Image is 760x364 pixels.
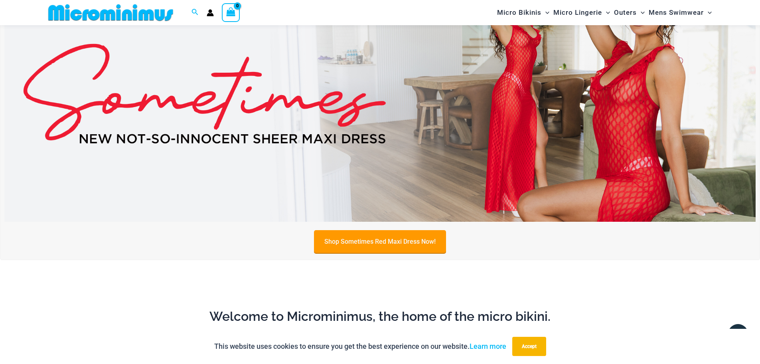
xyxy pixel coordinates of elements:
span: Outers [614,2,637,23]
a: Account icon link [207,9,214,16]
span: Menu Toggle [637,2,645,23]
a: Micro BikinisMenu ToggleMenu Toggle [495,2,551,23]
a: OutersMenu ToggleMenu Toggle [612,2,647,23]
a: Shop Sometimes Red Maxi Dress Now! [314,230,446,253]
span: Menu Toggle [602,2,610,23]
h2: Welcome to Microminimus, the home of the micro bikini. [51,308,709,325]
p: This website uses cookies to ensure you get the best experience on our website. [214,340,506,352]
span: Mens Swimwear [649,2,704,23]
a: Search icon link [191,8,199,18]
span: Micro Lingerie [553,2,602,23]
nav: Site Navigation [494,1,715,24]
span: Menu Toggle [541,2,549,23]
span: Micro Bikinis [497,2,541,23]
a: Micro LingerieMenu ToggleMenu Toggle [551,2,612,23]
img: MM SHOP LOGO FLAT [45,4,176,22]
a: Learn more [470,342,506,350]
button: Accept [512,337,546,356]
a: Mens SwimwearMenu ToggleMenu Toggle [647,2,714,23]
a: View Shopping Cart, empty [222,3,240,22]
span: Menu Toggle [704,2,712,23]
